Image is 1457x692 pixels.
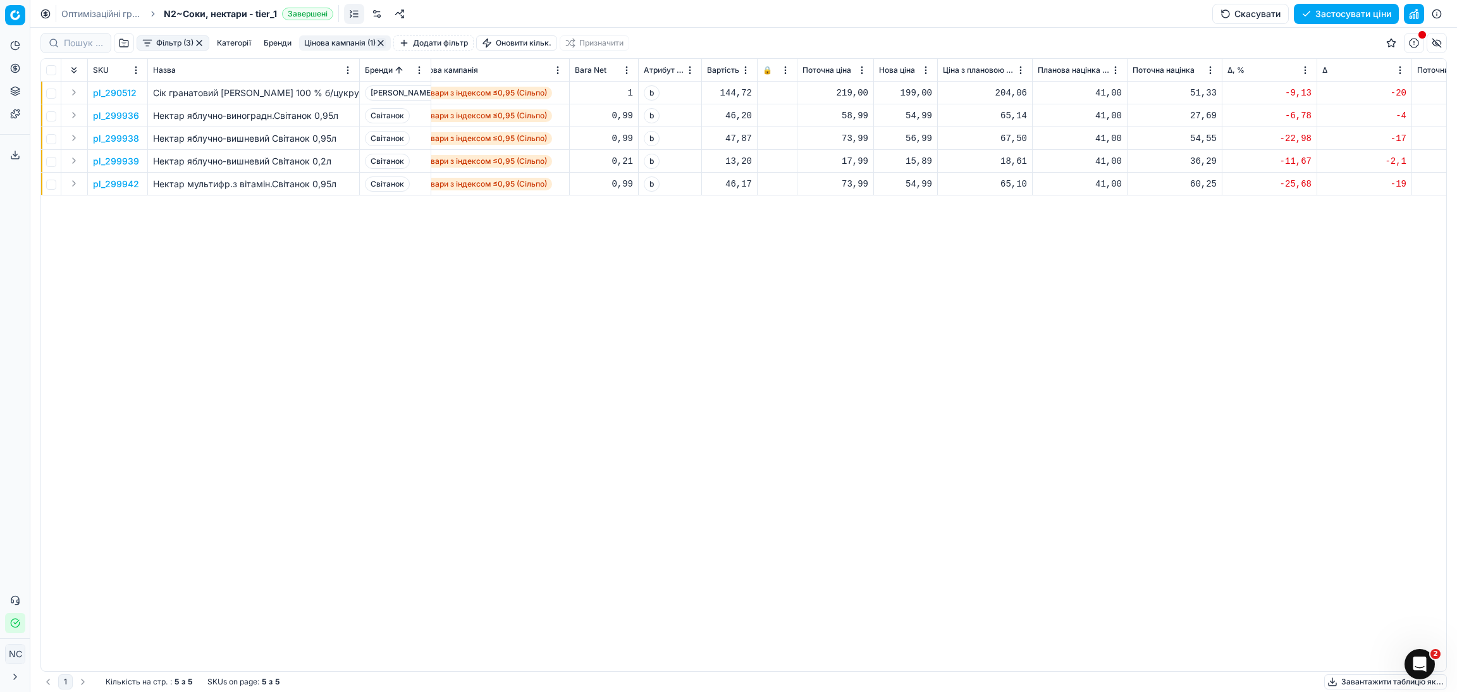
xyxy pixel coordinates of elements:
[175,677,179,687] strong: 5
[802,178,868,190] div: 73,99
[644,154,660,169] span: b
[137,35,209,51] button: Фільтр (3)
[61,8,333,20] nav: breadcrumb
[417,87,552,99] span: Товари з індексом ≤0,95 (Сільпо)
[153,178,354,190] p: Нектар мультифр.з вітамін.Світанок 0,95л
[365,65,393,75] span: Бренди
[1038,109,1122,122] div: 41,00
[164,8,333,20] span: N2~Соки, нектари - tier_1Завершені
[575,178,633,190] div: 0,99
[879,178,932,190] div: 54,99
[93,87,137,99] button: pl_290512
[644,131,660,146] span: b
[1324,674,1447,689] button: Завантажити таблицю як...
[943,132,1027,145] div: 67,50
[417,109,552,122] span: Товари з індексом ≤0,95 (Сільпо)
[393,64,405,77] button: Sorted by Бренди ascending
[879,87,932,99] div: 199,00
[1294,4,1399,24] button: Застосувати ціни
[575,87,633,99] div: 1
[879,109,932,122] div: 54,99
[40,674,56,689] button: Go to previous page
[707,109,752,122] div: 46,20
[181,677,185,687] strong: з
[1133,178,1217,190] div: 60,25
[153,109,354,122] p: Нектар яблучно-виноградн.Світанок 0,95л
[1227,109,1312,122] div: -6,78
[575,155,633,168] div: 0,21
[802,65,851,75] span: Поточна ціна
[943,109,1027,122] div: 65,14
[1038,178,1122,190] div: 41,00
[64,37,103,49] input: Пошук по SKU або назві
[1322,87,1406,99] div: -20
[707,87,752,99] div: 144,72
[417,178,552,190] span: Товари з індексом ≤0,95 (Сільпо)
[1227,87,1312,99] div: -9,13
[93,109,139,122] button: pl_299936
[61,8,142,20] a: Оптимізаційні групи
[943,178,1027,190] div: 65,10
[943,87,1027,99] div: 204,06
[707,155,752,168] div: 13,20
[66,108,82,123] button: Expand
[1038,132,1122,145] div: 41,00
[1322,65,1327,75] span: Δ
[66,130,82,145] button: Expand
[879,155,932,168] div: 15,89
[75,674,90,689] button: Go to next page
[365,176,410,192] span: Світанок
[66,153,82,168] button: Expand
[943,155,1027,168] div: 18,61
[259,35,297,51] button: Бренди
[476,35,557,51] button: Оновити кільк.
[106,677,192,687] div: :
[164,8,277,20] span: N2~Соки, нектари - tier_1
[1322,155,1406,168] div: -2,1
[1038,155,1122,168] div: 41,00
[1133,65,1195,75] span: Поточна націнка
[763,65,772,75] span: 🔒
[40,674,90,689] nav: pagination
[1212,4,1289,24] button: Скасувати
[1430,649,1441,659] span: 2
[1133,109,1217,122] div: 27,69
[417,132,552,145] span: Товари з індексом ≤0,95 (Сільпо)
[707,65,739,75] span: Вартість
[1227,155,1312,168] div: -11,67
[575,132,633,145] div: 0,99
[707,178,752,190] div: 46,17
[417,155,552,168] span: Товари з індексом ≤0,95 (Сільпо)
[5,644,25,664] button: NC
[58,674,73,689] button: 1
[1227,178,1312,190] div: -25,68
[93,65,109,75] span: SKU
[365,108,410,123] span: Світанок
[1322,109,1406,122] div: -4
[802,132,868,145] div: 73,99
[802,109,868,122] div: 58,99
[644,85,660,101] span: b
[93,178,139,190] button: pl_299942
[644,108,660,123] span: b
[644,65,684,75] span: Атрибут товару
[66,176,82,191] button: Expand
[262,677,266,687] strong: 5
[707,132,752,145] div: 47,87
[879,65,915,75] span: Нова ціна
[575,65,606,75] span: Вага Net
[1038,87,1122,99] div: 41,00
[153,87,354,99] p: Сік гранатовий [PERSON_NAME] 100 % б/цукру 1л
[153,65,176,75] span: Назва
[644,176,660,192] span: b
[66,85,82,100] button: Expand
[1133,87,1217,99] div: 51,33
[282,8,333,20] span: Завершені
[1133,155,1217,168] div: 36,29
[393,35,474,51] button: Додати фільтр
[802,87,868,99] div: 219,00
[1405,649,1435,679] iframe: Intercom live chat
[212,35,256,51] button: Категорії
